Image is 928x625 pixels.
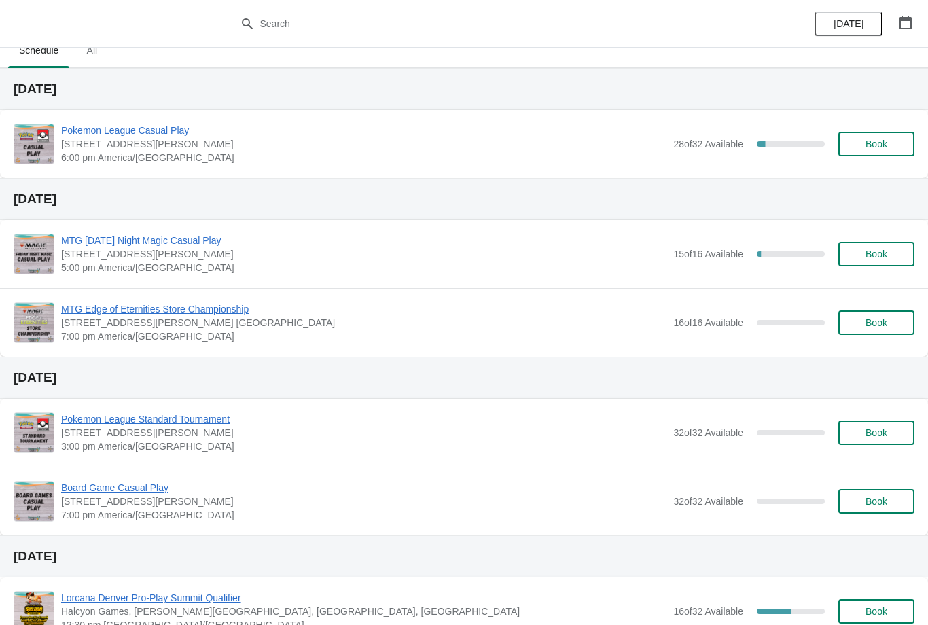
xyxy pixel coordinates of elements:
span: MTG Edge of Eternities Store Championship [61,302,666,316]
span: 7:00 pm America/[GEOGRAPHIC_DATA] [61,329,666,343]
span: Pokemon League Standard Tournament [61,412,666,426]
span: 28 of 32 Available [673,139,743,149]
span: Schedule [8,38,69,62]
h2: [DATE] [14,371,914,385]
span: Board Game Casual Play [61,481,666,495]
span: [STREET_ADDRESS][PERSON_NAME] [GEOGRAPHIC_DATA] [61,316,666,329]
span: 3:00 pm America/[GEOGRAPHIC_DATA] [61,440,666,453]
span: [DATE] [834,18,863,29]
span: Book [865,496,887,507]
img: MTG Friday Night Magic Casual Play | 2040 Louetta Rd Ste I Spring, TX 77388 | 5:00 pm America/Chi... [14,234,54,274]
span: [STREET_ADDRESS][PERSON_NAME] [61,247,666,261]
h2: [DATE] [14,192,914,206]
span: Book [865,427,887,438]
span: 6:00 pm America/[GEOGRAPHIC_DATA] [61,151,666,164]
img: Pokemon League Standard Tournament | 2040 Louetta Rd Ste I Spring, TX 77388 | 3:00 pm America/Chi... [14,413,54,452]
img: Board Game Casual Play | 2040 Louetta Rd Ste I Spring, TX 77388 | 7:00 pm America/Chicago [14,482,54,521]
span: 5:00 pm America/[GEOGRAPHIC_DATA] [61,261,666,274]
input: Search [260,12,696,36]
span: 32 of 32 Available [673,427,743,438]
span: Book [865,317,887,328]
span: [STREET_ADDRESS][PERSON_NAME] [61,495,666,508]
h2: [DATE] [14,550,914,563]
img: MTG Edge of Eternities Store Championship | 2040 Louetta Rd. Suite I Spring, TX 77388 | 7:00 pm A... [14,303,54,342]
span: Pokemon League Casual Play [61,124,666,137]
button: Book [838,489,914,514]
img: Pokemon League Casual Play | 2040 Louetta Rd Ste I Spring, TX 77388 | 6:00 pm America/Chicago [14,124,54,164]
button: Book [838,599,914,624]
h2: [DATE] [14,82,914,96]
button: Book [838,242,914,266]
button: Book [838,310,914,335]
span: 15 of 16 Available [673,249,743,260]
span: [STREET_ADDRESS][PERSON_NAME] [61,426,666,440]
span: 32 of 32 Available [673,496,743,507]
button: Book [838,132,914,156]
span: Halcyon Games, [PERSON_NAME][GEOGRAPHIC_DATA], [GEOGRAPHIC_DATA], [GEOGRAPHIC_DATA] [61,605,666,618]
span: 16 of 32 Available [673,606,743,617]
span: 7:00 pm America/[GEOGRAPHIC_DATA] [61,508,666,522]
span: Book [865,139,887,149]
span: 16 of 16 Available [673,317,743,328]
span: MTG [DATE] Night Magic Casual Play [61,234,666,247]
span: Book [865,606,887,617]
span: Book [865,249,887,260]
span: All [75,38,109,62]
button: Book [838,421,914,445]
span: Lorcana Denver Pro-Play Summit Qualifier [61,591,666,605]
button: [DATE] [815,12,882,36]
span: [STREET_ADDRESS][PERSON_NAME] [61,137,666,151]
